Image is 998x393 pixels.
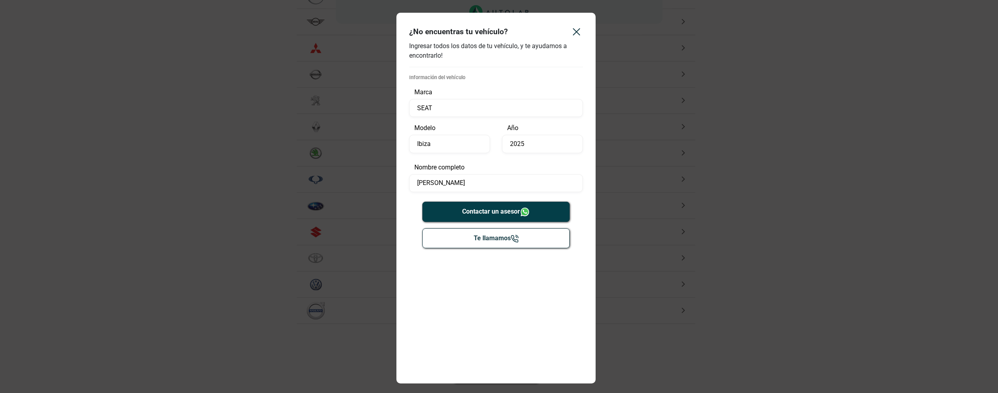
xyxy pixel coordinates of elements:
[502,135,583,153] input: p. ej. 2022
[564,19,589,45] button: Close
[409,27,508,36] h4: ¿No encuentras tu vehículo?
[409,99,583,117] input: ¿Que vehículo tienes?
[409,88,583,97] p: Marca
[409,41,583,60] p: Ingresar todos los datos de tu vehículo, y te ayudamos a encontrarlo!
[409,123,490,133] p: Modelo
[409,74,583,81] p: Información del vehículo
[409,135,490,153] input: p. ej. aveo
[502,123,583,133] p: Año
[422,228,570,248] button: Te llamamos
[409,163,583,172] p: Nombre completo
[520,207,530,217] img: Whatsapp icon
[409,174,583,192] input: p. ej. Andrea Lopez
[422,202,570,222] button: Contactar un asesor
